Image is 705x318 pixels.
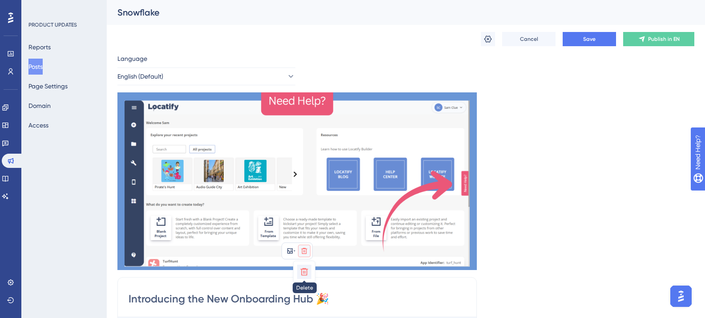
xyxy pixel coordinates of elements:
[648,36,680,43] span: Publish in EN
[21,2,56,13] span: Need Help?
[117,92,477,270] img: file-1759439100602.png
[583,36,596,43] span: Save
[28,78,68,94] button: Page Settings
[117,71,163,82] span: English (Default)
[28,39,51,55] button: Reports
[668,283,694,310] iframe: UserGuiding AI Assistant Launcher
[129,292,466,306] input: Post Title
[502,32,556,46] button: Cancel
[117,6,672,19] div: Snowflake
[28,21,77,28] div: PRODUCT UPDATES
[623,32,694,46] button: Publish in EN
[520,36,538,43] span: Cancel
[28,59,43,75] button: Posts
[28,117,48,133] button: Access
[117,53,147,64] span: Language
[117,68,295,85] button: English (Default)
[563,32,616,46] button: Save
[28,98,51,114] button: Domain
